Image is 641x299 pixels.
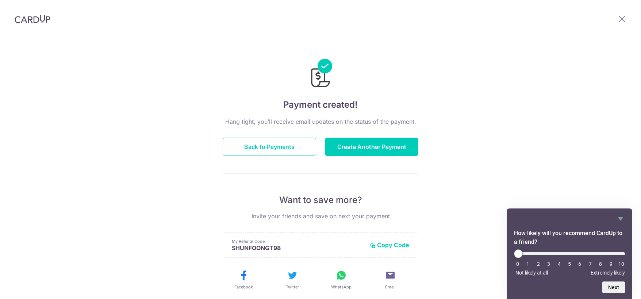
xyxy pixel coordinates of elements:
span: Not likely at all [515,270,548,276]
button: Next question [602,281,625,293]
li: 8 [597,261,604,267]
div: How likely will you recommend CardUp to a friend? Select an option from 0 to 10, with 0 being Not... [514,214,625,293]
button: Facebook [222,269,265,290]
li: 7 [587,261,594,267]
h4: Payment created! [223,98,418,111]
li: 1 [524,261,531,267]
span: WhatsApp [331,284,352,290]
button: Back to Payments [223,138,316,156]
div: How likely will you recommend CardUp to a friend? Select an option from 0 to 10, with 0 being Not... [514,249,625,276]
button: Email [369,269,412,290]
p: SHUNFOONGT98 [232,244,364,252]
p: My Referral Code [232,238,364,244]
button: Create Another Payment [325,138,418,156]
img: CardUp [15,15,50,23]
button: Twitter [271,269,314,290]
span: Facebook [234,284,253,290]
button: Hide survey [616,214,625,223]
img: Payments [309,59,332,89]
p: Hang tight, you’ll receive email updates on the status of the payment. [223,117,418,126]
p: Want to save more? [223,194,418,206]
p: Invite your friends and save on next your payment [223,212,418,221]
li: 10 [618,261,625,267]
button: WhatsApp [320,269,363,290]
li: 5 [566,261,573,267]
li: 3 [545,261,552,267]
span: Twitter [286,284,299,290]
h2: How likely will you recommend CardUp to a friend? Select an option from 0 to 10, with 0 being Not... [514,229,625,246]
li: 2 [535,261,542,267]
button: Copy Code [370,241,409,249]
li: 4 [556,261,563,267]
span: Email [385,284,396,290]
li: 9 [607,261,615,267]
span: Extremely likely [591,270,625,276]
li: 0 [514,261,521,267]
li: 6 [576,261,583,267]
